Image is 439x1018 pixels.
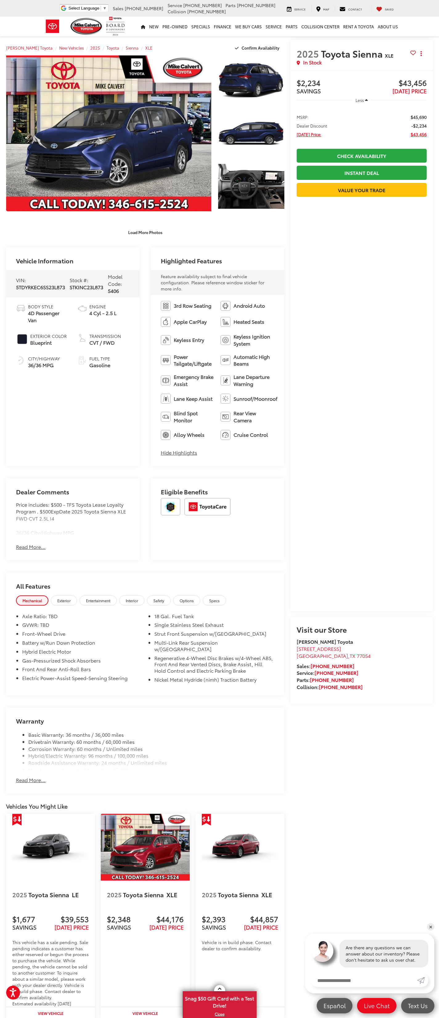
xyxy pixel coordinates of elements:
[28,738,274,745] li: Drivetrain Warranty: 60 months / 60,000 miles
[68,6,107,10] a: Select Language​
[153,598,164,603] span: Safety
[376,17,400,36] a: About Us
[421,51,422,56] span: dropdown dots
[22,631,142,639] li: Front-Wheel Drive
[6,55,211,211] a: Expand Photo 0
[196,814,284,880] img: 2025 Toyota Sienna XLE
[233,17,264,36] a: WE BUY CARS
[71,18,103,35] img: Mike Calvert Toyota
[350,652,356,659] span: TX
[28,731,274,738] li: Basic Warranty: 36 months / 36,000 miles
[149,923,184,931] span: [DATE] PRICE
[417,974,428,987] a: Submit
[297,114,309,120] span: MSRP:
[68,6,99,10] span: Select Language
[297,676,354,683] strong: Parts:
[362,79,427,88] span: $43,456
[221,430,230,440] img: Cruise Control
[221,335,230,345] img: Keyless Ignition System
[28,362,60,369] span: 36/36 MPG
[299,17,341,36] a: Collision Center
[297,200,427,603] iframe: Finance Tool
[154,639,274,655] li: Multi-Link Rear Suspension w/[GEOGRAPHIC_DATA]
[416,48,427,59] button: Actions
[107,884,183,906] a: 2025 Toyota Sienna XLE
[185,498,230,515] img: ToyotaCare Mike Calvert Toyota Houston TX
[297,131,321,137] span: [DATE] Price:
[264,17,284,36] a: Service
[28,310,68,324] span: 4D Passenger Van
[212,17,233,36] a: Finance
[30,339,67,346] span: Blueprint
[22,675,142,684] li: Electric Power-Assist Speed-Sensing Steering
[187,8,226,14] span: [PHONE_NUMBER]
[234,395,277,402] span: Sunroof/Moonroof
[28,355,60,362] span: City/Highway
[22,622,142,631] li: GVWR: TBD
[107,45,119,51] a: Toyota
[335,6,367,12] a: Contact
[154,613,274,622] li: 18 Gal. Fuel Tank
[221,394,230,404] img: Sunroof/Moonroof
[234,318,264,325] span: Heated Seats
[126,45,139,51] span: Sienna
[6,45,53,51] a: [PERSON_NAME] Toyota
[218,108,284,158] a: Expand Photo 2
[51,913,89,924] span: $39,553
[59,45,84,51] a: New Vehicles
[218,890,260,899] span: Toyota Sienna
[17,334,27,344] span: #191C2A
[310,676,354,683] a: [PHONE_NUMBER]
[174,353,214,367] span: Power Tailgate/Liftgate
[147,17,161,36] a: New
[161,355,171,365] img: Power Tailgate/Liftgate
[70,276,88,283] span: Stock #:
[196,814,284,880] a: 2025 Toyota Sienna XLE 2025 Toyota Sienna XLE
[124,227,167,238] button: Load More Photos
[101,814,189,880] img: 2025 Toyota Sienna XLE
[89,339,121,346] span: CVT / FWD
[311,662,354,669] a: [PHONE_NUMBER]
[107,923,131,931] span: SAVINGS
[317,998,352,1013] a: Español
[161,498,180,515] img: Toyota Safety Sense Mike Calvert Toyota Houston TX
[89,333,121,339] span: Transmission
[161,317,171,327] img: Apple CarPlay
[261,890,272,899] span: XLE
[356,97,364,103] span: Less
[22,666,142,675] li: Front And Rear Anti-Roll Bars
[323,7,329,11] span: Map
[217,108,285,159] img: 2025 Toyota Sienna XLE
[12,890,27,899] span: 2025
[174,410,214,424] span: Blind Spot Monitor
[145,45,152,51] a: XLE
[183,2,222,8] span: [PHONE_NUMBER]
[372,6,398,12] a: My Saved Vehicles
[89,303,116,310] span: Engine
[12,913,51,924] span: $1,677
[202,890,217,899] span: 2025
[234,410,274,424] span: Rear View Camera
[16,543,46,550] button: Read More...
[202,913,240,924] span: $2,393
[392,87,427,95] span: [DATE] PRICE
[401,998,434,1013] a: Text Us
[234,333,274,347] span: Keyless Ignition System
[161,257,222,264] h2: Highlighted Features
[161,301,171,311] img: 3rd Row Seating
[90,45,100,51] span: 2025
[352,95,371,106] button: Less
[221,375,230,385] img: Lane Departure Warning
[16,777,46,784] button: Read More...
[237,2,275,8] span: [PHONE_NUMBER]
[154,622,274,631] li: Single Stainless Steel Exhaust
[16,501,130,536] div: Price includes: $500 - TFS Toyota Lease Loyalty Program . $500ExpDate 2025 Toyota Sienna XLE FWD ...
[348,7,362,11] span: Contact
[123,890,165,899] span: Toyota Sienna
[174,318,207,325] span: Apple CarPlay
[311,940,333,962] img: Agent profile photo
[16,276,26,283] span: VIN:
[30,333,67,339] span: Exterior Color
[154,631,274,639] li: Strut Front Suspension w/[GEOGRAPHIC_DATA]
